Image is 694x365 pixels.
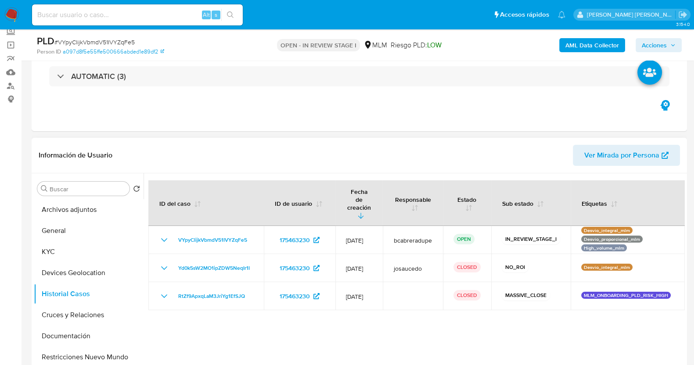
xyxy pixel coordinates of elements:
button: AML Data Collector [559,38,625,52]
span: 3.154.0 [676,21,690,28]
span: Alt [203,11,210,19]
button: General [34,220,144,241]
span: # VYpyClijkVbmdV51IVYZqFe5 [54,38,135,47]
button: Archivos adjuntos [34,199,144,220]
b: Person ID [37,48,61,56]
h1: Información de Usuario [39,151,112,160]
button: Cruces y Relaciones [34,304,144,326]
a: Salir [678,10,687,19]
span: LOW [427,40,442,50]
button: search-icon [221,9,239,21]
input: Buscar usuario o caso... [32,9,243,21]
b: PLD [37,34,54,48]
button: Historial Casos [34,283,144,304]
button: Ver Mirada por Persona [573,145,680,166]
p: baltazar.cabreradupeyron@mercadolibre.com.mx [587,11,676,19]
p: OPEN - IN REVIEW STAGE I [277,39,360,51]
button: Acciones [636,38,682,52]
span: Acciones [642,38,667,52]
button: KYC [34,241,144,262]
b: AML Data Collector [565,38,619,52]
span: Accesos rápidos [500,10,549,19]
div: AUTOMATIC (3) [49,66,669,86]
button: Documentación [34,326,144,347]
button: Volver al orden por defecto [133,185,140,195]
a: Notificaciones [558,11,565,18]
span: s [215,11,217,19]
div: MLM [363,40,387,50]
span: Ver Mirada por Persona [584,145,659,166]
span: Riesgo PLD: [391,40,442,50]
button: Devices Geolocation [34,262,144,283]
h3: AUTOMATIC (3) [71,72,126,81]
button: Buscar [41,185,48,192]
input: Buscar [50,185,126,193]
a: a097d8f5e55ffe500666abded1e89df2 [63,48,164,56]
